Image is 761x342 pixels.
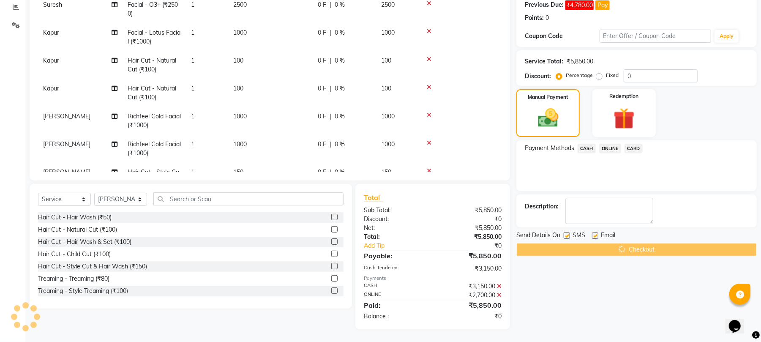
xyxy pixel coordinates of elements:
[528,93,568,101] label: Manual Payment
[335,56,345,65] span: 0 %
[128,29,180,45] span: Facial - Lotus Facial (₹1000)
[546,14,549,22] div: 0
[191,168,194,176] span: 1
[600,30,711,43] input: Enter Offer / Coupon Code
[335,28,345,37] span: 0 %
[43,29,59,36] span: Kapur
[43,168,90,176] span: [PERSON_NAME]
[233,57,243,64] span: 100
[191,57,194,64] span: 1
[433,206,508,215] div: ₹5,850.00
[578,144,596,153] span: CASH
[330,168,331,177] span: |
[573,231,585,241] span: SMS
[233,112,247,120] span: 1000
[433,264,508,273] div: ₹3,150.00
[357,312,433,321] div: Balance :
[318,56,326,65] span: 0 F
[38,250,111,259] div: Hair Cut - Child Cut (₹100)
[532,106,565,130] img: _cash.svg
[595,0,610,10] button: Pay
[43,85,59,92] span: Kapur
[318,0,326,9] span: 0 F
[38,287,128,295] div: Treaming - Style Treaming (₹100)
[433,282,508,291] div: ₹3,150.00
[335,168,345,177] span: 0 %
[318,28,326,37] span: 0 F
[566,71,593,79] label: Percentage
[43,1,62,8] span: Suresh
[128,57,176,73] span: Hair Cut - Natural Cut (₹100)
[525,57,563,66] div: Service Total:
[335,84,345,93] span: 0 %
[357,300,433,310] div: Paid:
[330,84,331,93] span: |
[433,251,508,261] div: ₹5,850.00
[381,112,395,120] span: 1000
[433,224,508,233] div: ₹5,850.00
[191,140,194,148] span: 1
[191,112,194,120] span: 1
[364,275,502,282] div: Payments
[381,57,391,64] span: 100
[153,192,344,205] input: Search or Scan
[191,85,194,92] span: 1
[43,112,90,120] span: [PERSON_NAME]
[191,1,194,8] span: 1
[318,168,326,177] span: 0 F
[357,291,433,300] div: ONLINE
[357,251,433,261] div: Payable:
[191,29,194,36] span: 1
[318,84,326,93] span: 0 F
[357,215,433,224] div: Discount:
[318,140,326,149] span: 0 F
[381,85,391,92] span: 100
[357,224,433,233] div: Net:
[525,14,544,22] div: Points:
[516,231,560,241] span: Send Details On
[233,29,247,36] span: 1000
[233,168,243,176] span: 150
[525,144,574,153] span: Payment Methods
[318,112,326,121] span: 0 F
[601,231,615,241] span: Email
[128,168,180,194] span: Hair Cut - Style Cut & Hair Wash (₹150)
[525,202,559,211] div: Description:
[330,112,331,121] span: |
[525,0,564,10] div: Previous Due:
[381,168,391,176] span: 150
[381,1,395,8] span: 2500
[357,282,433,291] div: CASH
[433,312,508,321] div: ₹0
[38,274,109,283] div: Treaming - Treaming (₹80)
[357,264,433,273] div: Cash Tendered:
[128,112,181,129] span: Richfeel Gold Facial (₹1000)
[330,140,331,149] span: |
[357,241,445,250] a: Add Tip
[330,56,331,65] span: |
[233,1,247,8] span: 2500
[43,57,59,64] span: Kapur
[599,144,621,153] span: ONLINE
[567,57,593,66] div: ₹5,850.00
[364,193,383,202] span: Total
[357,206,433,215] div: Sub Total:
[233,85,243,92] span: 100
[525,32,599,41] div: Coupon Code
[565,0,594,10] span: ₹4,780.00
[726,308,753,334] iframe: chat widget
[38,238,131,246] div: Hair Cut - Hair Wash & Set (₹100)
[381,29,395,36] span: 1000
[233,140,247,148] span: 1000
[433,215,508,224] div: ₹0
[128,140,181,157] span: Richfeel Gold Facial (₹1000)
[625,144,643,153] span: CARD
[38,213,112,222] div: Hair Cut - Hair Wash (₹50)
[606,71,619,79] label: Fixed
[38,262,147,271] div: Hair Cut - Style Cut & Hair Wash (₹150)
[330,28,331,37] span: |
[609,93,638,100] label: Redemption
[433,291,508,300] div: ₹2,700.00
[43,140,90,148] span: [PERSON_NAME]
[330,0,331,9] span: |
